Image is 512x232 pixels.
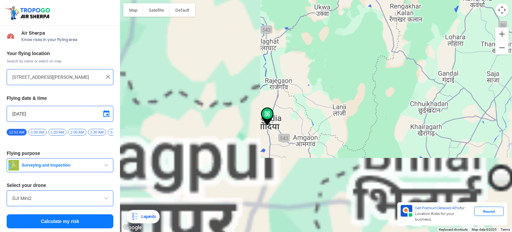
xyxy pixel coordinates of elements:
[105,73,111,80] img: ic_close.png
[122,223,144,232] img: Google
[7,58,113,64] span: Search by name or select on map
[7,32,15,40] img: Risk Scores
[123,3,143,17] button: Show street map
[495,41,509,54] button: Zoom out
[8,160,19,171] img: survey.png
[139,213,156,221] div: Legends
[143,3,170,17] button: Show satellite imagery
[472,228,497,231] span: Map data ©2025
[7,214,113,228] button: Calculate my risk
[131,213,139,221] img: Legends
[5,5,52,20] img: ic_tgdronemaps.svg
[28,129,46,136] span: 1:00 AM
[19,163,102,168] span: Surveying and Inspection
[7,51,113,56] h3: Your flying location
[48,129,66,136] span: 1:30 AM
[495,27,509,41] button: Zoom in
[21,37,113,42] span: Know risks in your flying area
[7,96,113,100] h3: Flying date & time
[474,207,504,216] div: Request
[7,158,113,172] button: Surveying and Inspection
[7,129,27,136] span: 12:52 AM
[12,194,108,202] input: Search by name or Brand
[12,73,103,81] input: Search your flying location
[12,110,108,118] input: Select Date
[122,223,144,232] a: Open this area in Google Maps (opens a new window)
[415,206,460,210] span: Get Premium Detailed APIs
[7,183,113,188] h3: Select your drone
[21,30,113,36] span: Air Sherpa
[439,227,468,232] button: Keyboard shortcuts
[108,129,126,136] span: 3:00 AM
[495,3,509,17] button: Map camera controls
[7,151,113,156] h3: Flying purpose
[88,129,106,136] span: 2:30 AM
[68,129,86,136] span: 2:00 AM
[401,205,412,217] img: Premium APIs
[412,205,474,223] div: for Location Risks for your business.
[501,228,510,231] a: Terms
